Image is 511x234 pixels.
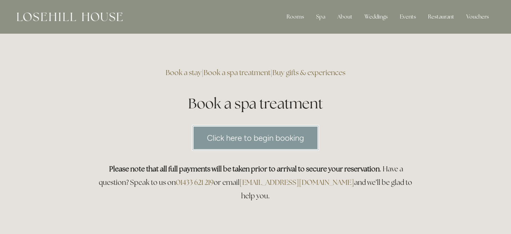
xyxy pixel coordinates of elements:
div: Restaurant [423,10,460,24]
a: Click here to begin booking [192,125,319,151]
a: Vouchers [461,10,494,24]
div: About [332,10,358,24]
div: Events [394,10,421,24]
a: Buy gifts & experiences [272,68,345,77]
a: [EMAIL_ADDRESS][DOMAIN_NAME] [240,178,354,187]
div: Spa [311,10,331,24]
a: Book a stay [166,68,202,77]
div: Rooms [281,10,309,24]
a: 01433 621 219 [176,178,214,187]
h3: . Have a question? Speak to us on or email and we’ll be glad to help you. [95,162,416,203]
img: Losehill House [17,12,123,21]
a: Book a spa treatment [204,68,270,77]
div: Weddings [359,10,393,24]
h1: Book a spa treatment [95,94,416,113]
strong: Please note that all full payments will be taken prior to arrival to secure your reservation [109,164,380,173]
h3: | | [95,66,416,79]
